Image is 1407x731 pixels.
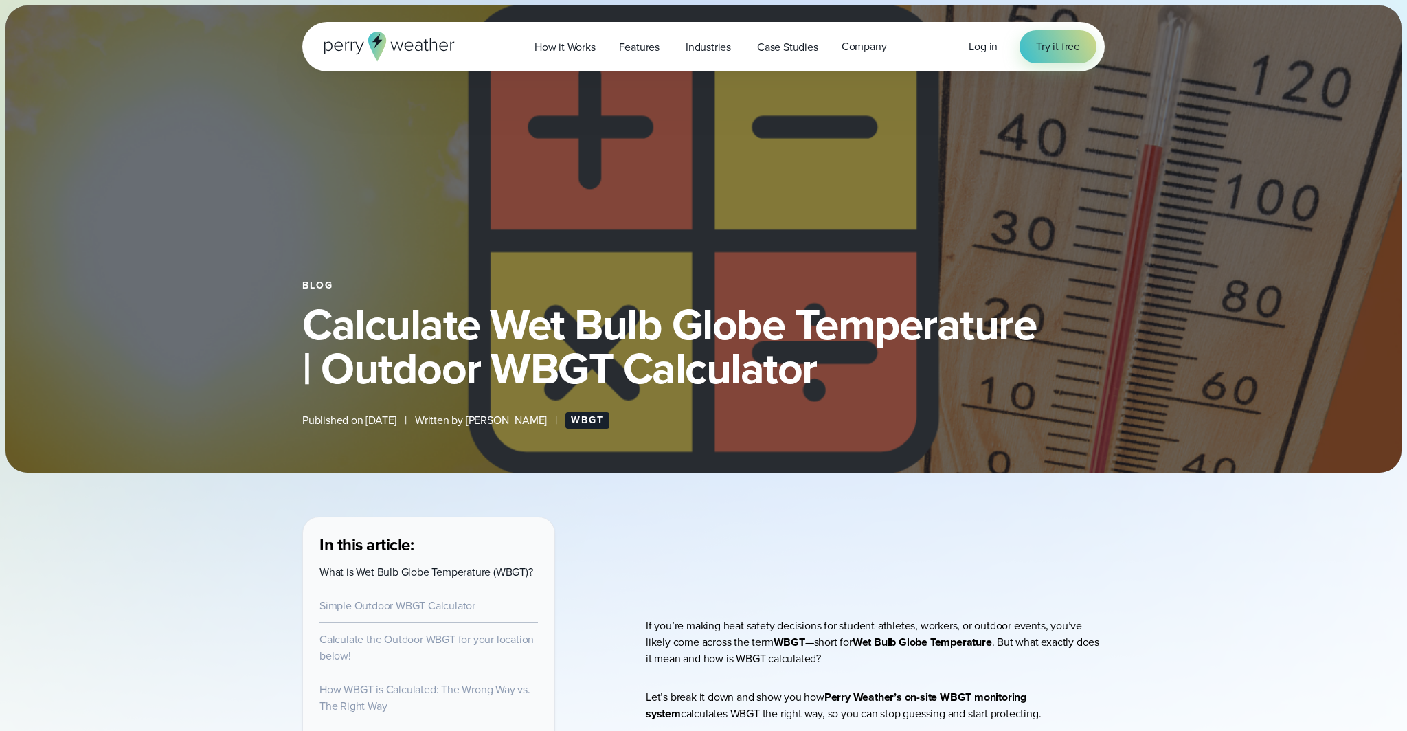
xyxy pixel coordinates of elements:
span: Case Studies [757,39,818,56]
a: What is Wet Bulb Globe Temperature (WBGT)? [319,564,533,580]
span: | [555,412,557,429]
p: Let’s break it down and show you how calculates WBGT the right way, so you can stop guessing and ... [646,689,1105,722]
span: Log in [969,38,998,54]
span: Features [619,39,660,56]
a: Simple Outdoor WBGT Calculator [319,598,475,614]
span: Industries [686,39,731,56]
iframe: WBGT Explained: Listen as we break down all you need to know about WBGT Video [686,517,1064,574]
span: Company [842,38,887,55]
span: How it Works [534,39,596,56]
span: | [405,412,407,429]
h1: Calculate Wet Bulb Globe Temperature | Outdoor WBGT Calculator [302,302,1105,390]
a: How it Works [523,33,607,61]
a: Log in [969,38,998,55]
a: How WBGT is Calculated: The Wrong Way vs. The Right Way [319,682,530,714]
a: WBGT [565,412,609,429]
div: Blog [302,280,1105,291]
span: Published on [DATE] [302,412,396,429]
h3: In this article: [319,534,538,556]
a: Case Studies [745,33,830,61]
strong: WBGT [774,634,805,650]
p: If you’re making heat safety decisions for student-athletes, workers, or outdoor events, you’ve l... [646,618,1105,667]
a: Calculate the Outdoor WBGT for your location below! [319,631,534,664]
a: Try it free [1020,30,1096,63]
strong: Perry Weather’s on-site WBGT monitoring system [646,689,1026,721]
strong: Wet Bulb Globe Temperature [853,634,992,650]
span: Try it free [1036,38,1080,55]
span: Written by [PERSON_NAME] [415,412,547,429]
